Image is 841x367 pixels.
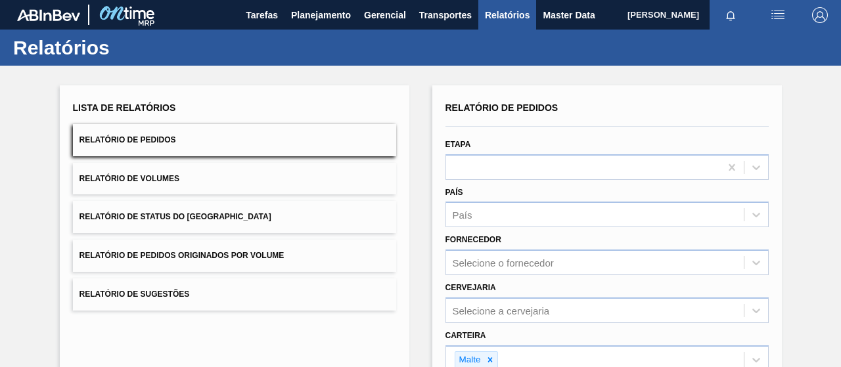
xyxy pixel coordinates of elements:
[73,201,396,233] button: Relatório de Status do [GEOGRAPHIC_DATA]
[73,124,396,156] button: Relatório de Pedidos
[17,9,80,21] img: TNhmsLtSVTkK8tSr43FrP2fwEKptu5GPRR3wAAAABJRU5ErkJggg==
[710,6,752,24] button: Notificações
[80,290,190,299] span: Relatório de Sugestões
[80,174,179,183] span: Relatório de Volumes
[543,7,595,23] span: Master Data
[445,235,501,244] label: Fornecedor
[453,209,472,221] div: País
[13,40,246,55] h1: Relatórios
[80,251,284,260] span: Relatório de Pedidos Originados por Volume
[445,283,496,292] label: Cervejaria
[419,7,472,23] span: Transportes
[73,278,396,311] button: Relatório de Sugestões
[291,7,351,23] span: Planejamento
[445,331,486,340] label: Carteira
[453,257,554,269] div: Selecione o fornecedor
[73,163,396,195] button: Relatório de Volumes
[80,212,271,221] span: Relatório de Status do [GEOGRAPHIC_DATA]
[80,135,176,144] span: Relatório de Pedidos
[73,240,396,272] button: Relatório de Pedidos Originados por Volume
[246,7,278,23] span: Tarefas
[485,7,530,23] span: Relatórios
[364,7,406,23] span: Gerencial
[770,7,786,23] img: userActions
[812,7,828,23] img: Logout
[453,305,550,316] div: Selecione a cervejaria
[445,188,463,197] label: País
[445,140,471,149] label: Etapa
[73,102,176,113] span: Lista de Relatórios
[445,102,558,113] span: Relatório de Pedidos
